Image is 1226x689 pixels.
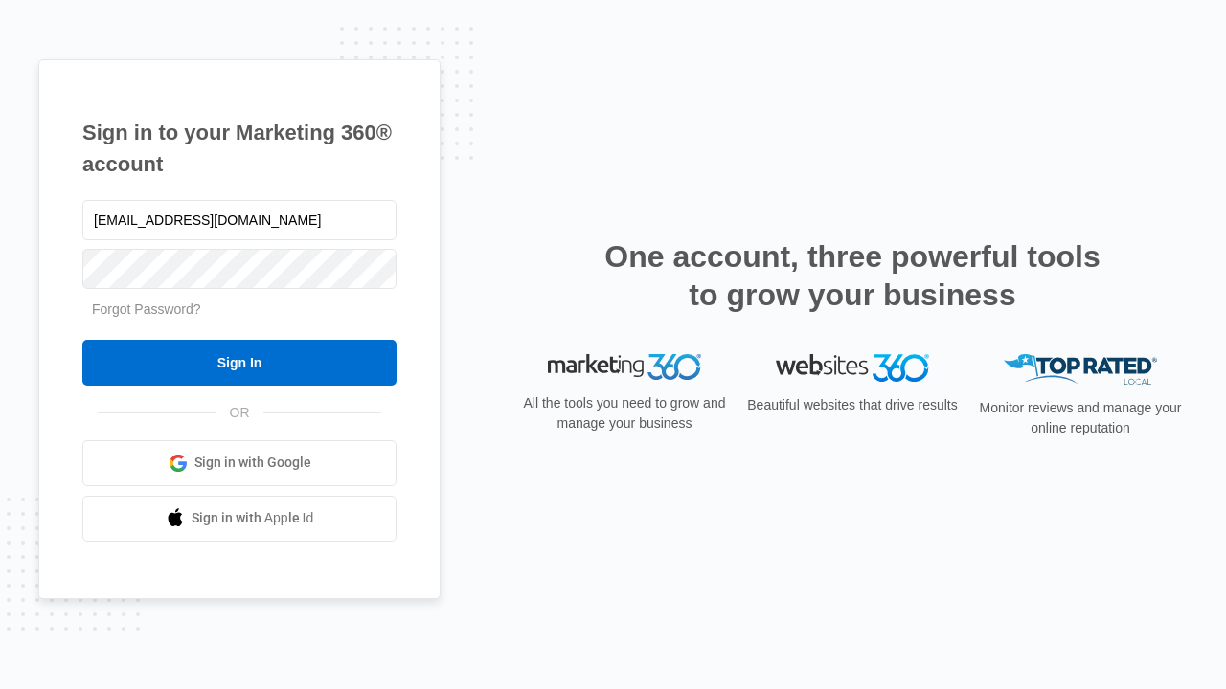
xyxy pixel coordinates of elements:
[216,403,263,423] span: OR
[517,393,732,433] p: All the tools you need to grow and manage your business
[1004,354,1157,386] img: Top Rated Local
[82,440,397,486] a: Sign in with Google
[973,398,1188,438] p: Monitor reviews and manage your online reputation
[82,340,397,386] input: Sign In
[92,301,201,317] a: Forgot Password?
[599,237,1106,314] h2: One account, three powerful tools to grow your business
[194,453,311,473] span: Sign in with Google
[548,354,701,381] img: Marketing 360
[776,354,929,382] img: Websites 360
[82,496,397,542] a: Sign in with Apple Id
[82,117,397,180] h1: Sign in to your Marketing 360® account
[82,200,397,240] input: Email
[192,508,314,528] span: Sign in with Apple Id
[745,395,960,415] p: Beautiful websites that drive results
